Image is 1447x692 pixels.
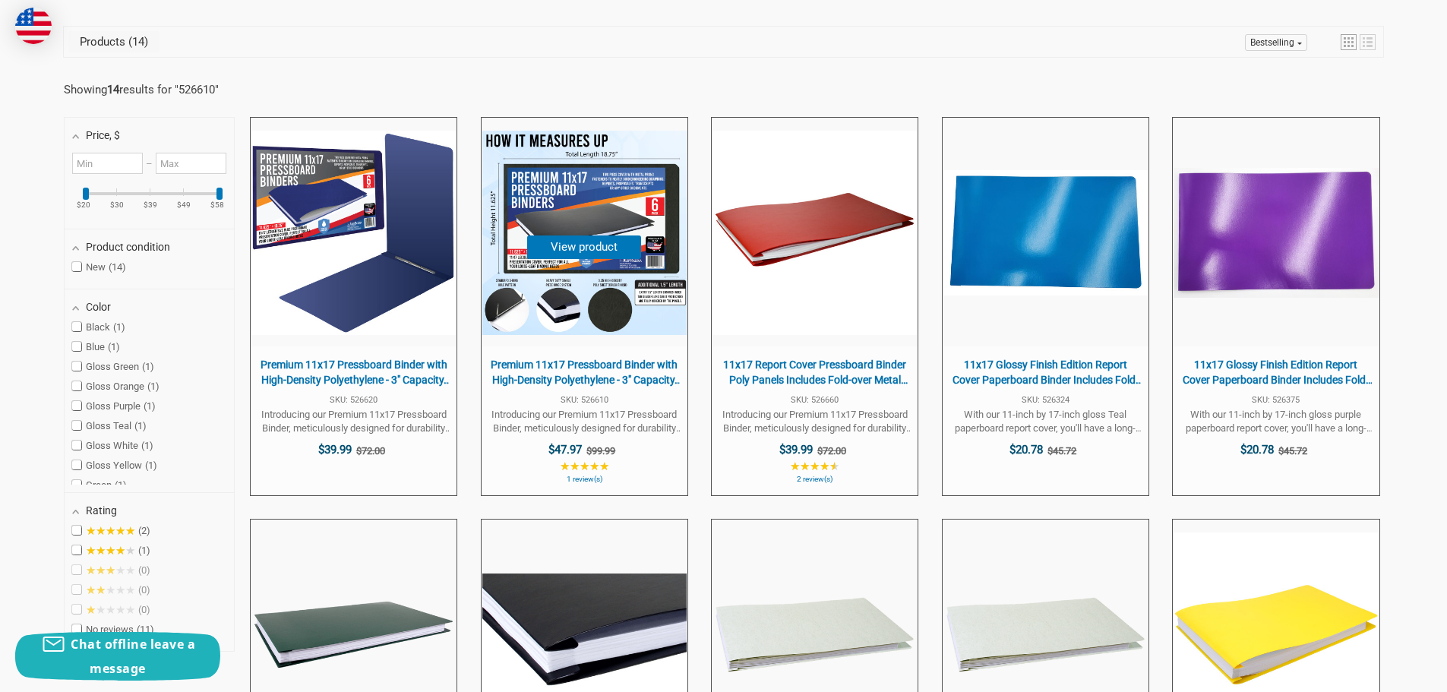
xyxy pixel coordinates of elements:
span: $39.99 [318,443,352,457]
a: 11x17 Glossy Finish Edition Report Cover Paperboard Binder Includes Fold-over Metal Fasteners Glo... [943,118,1148,495]
span: $72.00 [356,445,385,457]
span: 11 [137,624,154,635]
span: $72.00 [817,445,846,457]
span: Color [86,301,111,313]
span: Premium 11x17 Pressboard Binder with High-Density Polyethylene - 3" Capacity, Crush Finish Exteri... [258,358,449,387]
span: 1 [134,420,147,431]
span: Introducing our Premium 11x17 Pressboard Binder, meticulously designed for durability and functio... [258,408,449,435]
span: ★★★★★ [86,564,135,577]
span: ★★★★★ [560,460,609,472]
a: View Products Tab [68,31,160,52]
span: Black [72,321,125,333]
span: Rating [86,504,117,517]
span: 1 [138,545,150,556]
span: No reviews [72,624,154,636]
span: $47.97 [548,443,582,457]
span: , $ [109,129,120,141]
ins: $58 [201,201,233,209]
span: 1 [115,479,127,491]
span: Introducing our Premium 11x17 Pressboard Binder, meticulously designed for durability and functio... [719,408,910,435]
span: $99.99 [586,445,615,457]
a: 11x17 Report Cover Pressboard Binder Poly Panels Includes Fold-over Metal Fasteners Red Package of 6 [712,118,918,495]
span: $45.72 [1047,445,1076,457]
span: 1 [142,361,154,372]
span: SKU: 526610 [489,396,680,404]
span: ★★★★★ [86,604,135,616]
span: Chat offline leave a message [71,636,195,677]
span: Gloss Green [72,361,154,373]
span: 1 [141,440,153,451]
span: SKU: 526620 [258,396,449,404]
span: ★★★★★ [86,584,135,596]
span: – [143,158,155,169]
span: ★★★★★ [86,545,135,557]
span: Blue [72,341,120,353]
span: $39.99 [779,443,813,457]
img: Premium 11x17 Pressboard Binder with High-Density Polyethylene - 3" Capacity, Crush Finish Exteri... [482,131,687,335]
span: 14 [125,35,148,49]
span: 1 review(s) [489,476,680,483]
a: View grid mode [1341,34,1357,50]
a: View list mode [1360,34,1376,50]
span: Price [86,129,120,141]
span: New [72,261,126,273]
a: Premium 11x17 Pressboard Binder with High-Density Polyethylene - 3" Capacity, Crush Finish Exteri... [482,118,687,495]
span: 1 [108,341,120,352]
span: 0 [138,584,150,596]
span: Gloss White [72,440,153,452]
span: $45.72 [1278,445,1307,457]
input: Min [72,153,143,174]
span: SKU: 526375 [1180,396,1371,404]
img: 11x17 Glossy Finish Edition Report Cover Paperboard Binder Includes Fold-over Metal Fasteners Glo... [1174,168,1378,298]
span: 1 [113,321,125,333]
a: Premium 11x17 Pressboard Binder with High-Density Polyethylene - 3" Capacity, Crush Finish Exteri... [251,118,457,495]
a: 526610 [179,83,215,96]
span: 1 [147,381,160,392]
span: Gloss Teal [72,420,147,432]
span: Introducing our Premium 11x17 Pressboard Binder, meticulously designed for durability and functio... [489,408,680,435]
span: $20.78 [1009,443,1043,457]
span: SKU: 526324 [950,396,1141,404]
span: 2 [138,525,150,536]
span: With our 11-inch by 17-inch gloss Teal paperboard report cover, you'll have a long-lasting, easy-... [950,408,1141,435]
div: Showing results for " " [64,83,246,96]
span: Gloss Purple [72,400,156,412]
span: 1 [145,460,157,471]
img: duty and tax information for United States [15,8,52,44]
img: 11x17 Glossy Finish Edition Report Cover Paperboard Binder Includes Fold-over Metal Fasteners Glo... [943,170,1148,295]
ins: $30 [101,201,133,209]
input: Max [156,153,226,174]
a: Sort options [1245,34,1307,51]
span: ★★★★★ [790,460,839,472]
b: 14 [107,83,119,96]
button: View product [527,235,641,259]
span: With our 11-inch by 17-inch gloss purple paperboard report cover, you'll have a long-lasting, eas... [1180,408,1371,435]
a: 11x17 Glossy Finish Edition Report Cover Paperboard Binder Includes Fold-over Metal Fasteners Glo... [1173,118,1379,495]
span: 0 [138,564,150,576]
span: 11x17 Glossy Finish Edition Report Cover Paperboard Binder Includes Fold-over Metal Fasteners Glo... [1180,358,1371,387]
span: 1 [144,400,156,412]
span: Gloss Yellow [72,460,157,472]
span: Product condition [86,241,170,253]
span: Bestselling [1250,37,1294,48]
span: $20.78 [1240,443,1274,457]
span: 11x17 Report Cover Pressboard Binder Poly Panels Includes Fold-over Metal Fasteners Red Package of 6 [719,358,910,387]
span: 2 review(s) [719,476,910,483]
ins: $49 [168,201,200,209]
span: 14 [109,261,126,273]
span: Green [72,479,127,491]
button: Chat offline leave a message [15,632,220,681]
span: 0 [138,604,150,615]
span: Premium 11x17 Pressboard Binder with High-Density Polyethylene - 3" Capacity, Crush Finish Exteri... [489,358,680,387]
span: ★★★★★ [86,525,135,537]
span: SKU: 526660 [719,396,910,404]
span: Gloss Orange [72,381,160,393]
ins: $20 [68,201,100,209]
span: 11x17 Glossy Finish Edition Report Cover Paperboard Binder Includes Fold-over Metal Fasteners Glo... [950,358,1141,387]
ins: $39 [134,201,166,209]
